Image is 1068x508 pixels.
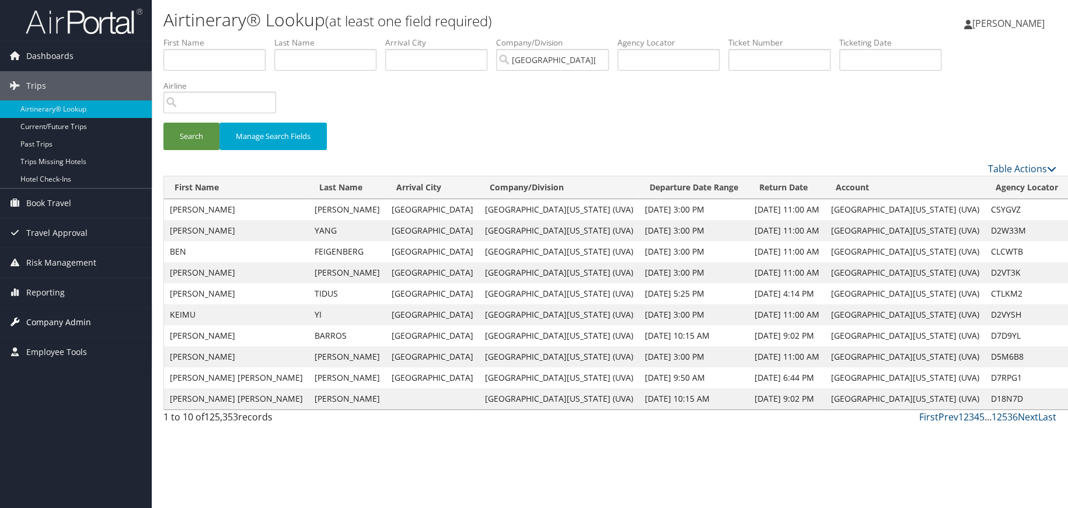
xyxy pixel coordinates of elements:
td: [PERSON_NAME] [164,283,309,304]
td: [GEOGRAPHIC_DATA][US_STATE] (UVA) [825,220,985,241]
td: [PERSON_NAME] [309,346,386,367]
a: Prev [938,410,958,423]
td: [DATE] 11:00 AM [749,199,825,220]
td: [GEOGRAPHIC_DATA][US_STATE] (UVA) [825,346,985,367]
span: [PERSON_NAME] [972,17,1045,30]
td: [GEOGRAPHIC_DATA][US_STATE] (UVA) [825,262,985,283]
label: Last Name [274,37,385,48]
button: Search [163,123,219,150]
td: [PERSON_NAME] [164,346,309,367]
a: Next [1018,410,1038,423]
td: [PERSON_NAME] [PERSON_NAME] [164,367,309,388]
th: Last Name: activate to sort column ascending [309,176,386,199]
label: First Name [163,37,274,48]
td: [DATE] 11:00 AM [749,304,825,325]
td: [GEOGRAPHIC_DATA] [386,304,479,325]
td: [DATE] 10:15 AM [639,388,749,409]
label: Ticket Number [728,37,839,48]
td: [GEOGRAPHIC_DATA][US_STATE] (UVA) [479,199,639,220]
td: [GEOGRAPHIC_DATA] [386,367,479,388]
span: Risk Management [26,248,96,277]
td: FEIGENBERG [309,241,386,262]
td: [GEOGRAPHIC_DATA] [386,283,479,304]
button: Manage Search Fields [219,123,327,150]
td: [PERSON_NAME] [309,199,386,220]
td: BEN [164,241,309,262]
td: [DATE] 3:00 PM [639,241,749,262]
a: 12536 [992,410,1018,423]
td: [DATE] 11:00 AM [749,220,825,241]
img: airportal-logo.png [26,8,142,35]
td: [DATE] 3:00 PM [639,304,749,325]
td: [GEOGRAPHIC_DATA][US_STATE] (UVA) [479,304,639,325]
td: [PERSON_NAME] [309,388,386,409]
td: [GEOGRAPHIC_DATA][US_STATE] (UVA) [479,220,639,241]
td: [GEOGRAPHIC_DATA] [386,220,479,241]
td: [GEOGRAPHIC_DATA] [386,241,479,262]
td: [DATE] 9:50 AM [639,367,749,388]
span: Company Admin [26,308,91,337]
td: [DATE] 11:00 AM [749,346,825,367]
label: Ticketing Date [839,37,950,48]
td: [GEOGRAPHIC_DATA][US_STATE] (UVA) [825,199,985,220]
td: [GEOGRAPHIC_DATA][US_STATE] (UVA) [825,388,985,409]
div: 1 to 10 of records [163,410,374,430]
label: Company/Division [496,37,617,48]
td: [DATE] 10:15 AM [639,325,749,346]
td: [GEOGRAPHIC_DATA][US_STATE] (UVA) [479,325,639,346]
span: Book Travel [26,189,71,218]
td: [DATE] 4:14 PM [749,283,825,304]
td: [DATE] 5:25 PM [639,283,749,304]
td: [GEOGRAPHIC_DATA][US_STATE] (UVA) [825,241,985,262]
td: [DATE] 9:02 PM [749,388,825,409]
td: [PERSON_NAME] [164,262,309,283]
span: … [985,410,992,423]
td: [PERSON_NAME] [309,262,386,283]
td: YANG [309,220,386,241]
td: [GEOGRAPHIC_DATA][US_STATE] (UVA) [825,304,985,325]
label: Agency Locator [617,37,728,48]
span: Reporting [26,278,65,307]
label: Arrival City [385,37,496,48]
td: [GEOGRAPHIC_DATA][US_STATE] (UVA) [825,325,985,346]
th: Company/Division [479,176,639,199]
td: [GEOGRAPHIC_DATA] [386,262,479,283]
a: 3 [969,410,974,423]
td: [GEOGRAPHIC_DATA][US_STATE] (UVA) [825,367,985,388]
td: [PERSON_NAME] [309,367,386,388]
a: 5 [979,410,985,423]
td: [DATE] 9:02 PM [749,325,825,346]
a: [PERSON_NAME] [964,6,1056,41]
td: [PERSON_NAME] [164,199,309,220]
td: [PERSON_NAME] [164,325,309,346]
td: BARROS [309,325,386,346]
td: [DATE] 3:00 PM [639,220,749,241]
td: [GEOGRAPHIC_DATA] [386,346,479,367]
span: 125,353 [204,410,238,423]
td: [DATE] 11:00 AM [749,262,825,283]
td: [DATE] 3:00 PM [639,262,749,283]
a: 1 [958,410,964,423]
a: Table Actions [988,162,1056,175]
th: Arrival City: activate to sort column ascending [386,176,479,199]
td: [DATE] 3:00 PM [639,346,749,367]
td: [GEOGRAPHIC_DATA][US_STATE] (UVA) [825,283,985,304]
th: First Name: activate to sort column ascending [164,176,309,199]
a: 2 [964,410,969,423]
td: [GEOGRAPHIC_DATA][US_STATE] (UVA) [479,283,639,304]
a: 4 [974,410,979,423]
span: Dashboards [26,41,74,71]
small: (at least one field required) [325,11,492,30]
td: [GEOGRAPHIC_DATA] [386,199,479,220]
td: [DATE] 3:00 PM [639,199,749,220]
td: [GEOGRAPHIC_DATA][US_STATE] (UVA) [479,262,639,283]
th: Account: activate to sort column ascending [825,176,985,199]
td: KEIMU [164,304,309,325]
td: [GEOGRAPHIC_DATA][US_STATE] (UVA) [479,241,639,262]
td: [DATE] 6:44 PM [749,367,825,388]
td: [DATE] 11:00 AM [749,241,825,262]
span: Employee Tools [26,337,87,367]
a: First [919,410,938,423]
td: TIDUS [309,283,386,304]
td: [GEOGRAPHIC_DATA] [386,325,479,346]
